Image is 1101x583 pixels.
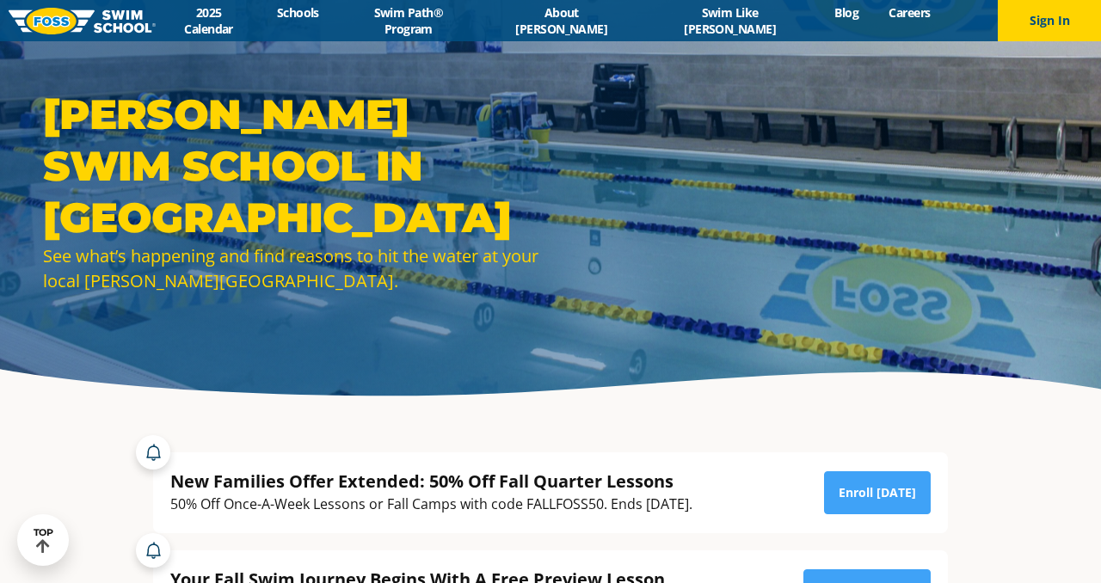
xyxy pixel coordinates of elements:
div: TOP [34,527,53,554]
a: Swim Path® Program [334,4,483,37]
a: Swim Like [PERSON_NAME] [640,4,820,37]
div: New Families Offer Extended: 50% Off Fall Quarter Lessons [170,469,692,493]
a: Schools [261,4,334,21]
a: 2025 Calendar [156,4,261,37]
a: About [PERSON_NAME] [483,4,640,37]
a: Enroll [DATE] [824,471,931,514]
a: Careers [874,4,945,21]
div: See what’s happening and find reasons to hit the water at your local [PERSON_NAME][GEOGRAPHIC_DATA]. [43,243,542,293]
h1: [PERSON_NAME] Swim School in [GEOGRAPHIC_DATA] [43,89,542,243]
div: 50% Off Once-A-Week Lessons or Fall Camps with code FALLFOSS50. Ends [DATE]. [170,493,692,516]
img: FOSS Swim School Logo [9,8,156,34]
a: Blog [820,4,874,21]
